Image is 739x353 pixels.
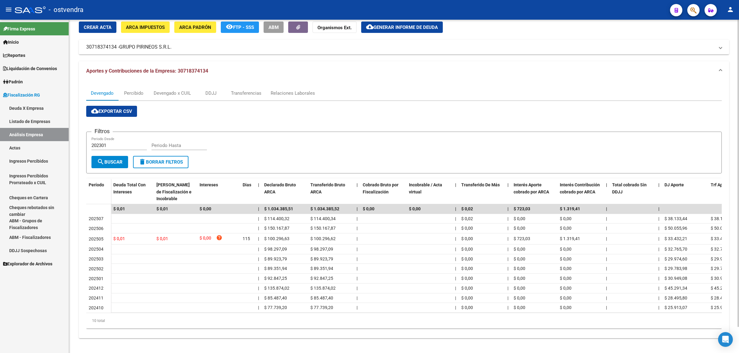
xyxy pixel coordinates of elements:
span: $ 28.495,80 [711,295,733,300]
span: $ 0,00 [461,295,473,300]
mat-icon: delete [139,158,146,165]
span: | [606,182,607,187]
span: | [258,266,259,271]
datatable-header-cell: Deuda Total Con Intereses [111,178,154,205]
div: DDJJ [205,90,216,97]
span: [PERSON_NAME] de Fiscalización e Incobrable [156,182,192,201]
span: | [658,305,659,310]
div: Devengado [91,90,114,97]
span: | [258,226,259,231]
span: 202410 [89,305,103,310]
span: Interés Aporte cobrado por ARCA [514,182,549,194]
span: | [357,182,358,187]
span: Explorador de Archivos [3,260,52,267]
span: 202501 [89,276,103,281]
span: | [455,305,456,310]
span: 202503 [89,256,103,261]
span: | [455,226,456,231]
span: 202506 [89,226,103,231]
datatable-header-cell: Transferido De Más [459,178,505,205]
span: | [258,256,259,261]
span: $ 0,00 [514,286,525,291]
span: | [357,206,358,211]
span: | [455,286,456,291]
span: | [658,295,659,300]
span: | [658,286,659,291]
span: $ 0,02 [461,206,473,211]
span: | [658,276,659,281]
span: $ 0,00 [409,206,421,211]
span: $ 92.847,25 [310,276,333,281]
span: $ 0,00 [461,276,473,281]
span: $ 30.949,08 [664,276,687,281]
datatable-header-cell: | [604,178,610,205]
span: $ 0,00 [514,256,525,261]
span: $ 0,00 [461,236,473,241]
span: | [606,226,607,231]
span: $ 29.974,60 [664,256,687,261]
span: | [658,206,660,211]
mat-icon: cloud_download [366,23,374,30]
span: $ 0,00 [560,216,571,221]
datatable-header-cell: Deuda Bruta Neto de Fiscalización e Incobrable [154,178,197,205]
span: Aportes y Contribuciones de la Empresa: 30718374134 [86,68,208,74]
span: | [455,206,456,211]
span: | [357,236,357,241]
span: Buscar [97,159,123,165]
span: Período [89,182,104,187]
datatable-header-cell: Interés Aporte cobrado por ARCA [511,178,557,205]
datatable-header-cell: Total cobrado Sin DDJJ [610,178,656,205]
span: $ 1.034.385,51 [264,206,293,211]
span: GRUPO PIRINEOS S.R.L. [119,44,172,50]
span: | [507,216,508,221]
datatable-header-cell: Interés Contribución cobrado por ARCA [557,178,604,205]
span: $ 29.783,98 [711,266,733,271]
span: $ 135.874,02 [310,286,336,291]
span: | [658,256,659,261]
button: ARCA Impuestos [121,22,170,33]
span: Liquidación de Convenios [3,65,57,72]
span: $ 723,03 [514,236,530,241]
span: $ 0,00 [514,276,525,281]
span: Interés Contribución cobrado por ARCA [560,182,600,194]
span: ABM [269,25,279,30]
mat-icon: remove_red_eye [226,23,233,30]
span: $ 0,00 [461,286,473,291]
button: Buscar [91,156,128,168]
span: $ 29.783,98 [664,266,687,271]
span: $ 50.055,96 [664,226,687,231]
span: 202507 [89,216,103,221]
span: | [357,266,357,271]
span: Transferido Bruto ARCA [310,182,345,194]
span: | [455,295,456,300]
span: $ 38.133,46 [711,216,733,221]
span: | [606,247,607,252]
div: Transferencias [231,90,261,97]
button: FTP - SSS [221,22,259,33]
span: | [357,226,357,231]
span: $ 1.034.385,52 [310,206,339,211]
span: | [606,286,607,291]
datatable-header-cell: Intereses [197,178,240,205]
span: | [357,305,357,310]
span: | [606,236,607,241]
span: | [606,295,607,300]
span: Incobrable / Acta virtual [409,182,442,194]
span: $ 33.432,21 [664,236,687,241]
mat-expansion-panel-header: 30718374134 -GRUPO PIRINEOS S.R.L. [79,40,729,54]
div: Open Intercom Messenger [718,332,733,347]
span: $ 0,01 [113,236,125,241]
span: Exportar CSV [91,109,132,114]
span: $ 45.291,34 [711,286,733,291]
span: Cobrado Bruto por Fiscalización [363,182,398,194]
button: Organismos Ext. [313,22,357,33]
button: Generar informe de deuda [361,22,443,33]
datatable-header-cell: | [505,178,511,205]
span: | [606,206,607,211]
span: $ 150.167,87 [310,226,336,231]
span: | [258,276,259,281]
span: | [606,256,607,261]
span: Fiscalización RG [3,92,40,98]
span: | [357,256,357,261]
span: | [507,266,508,271]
